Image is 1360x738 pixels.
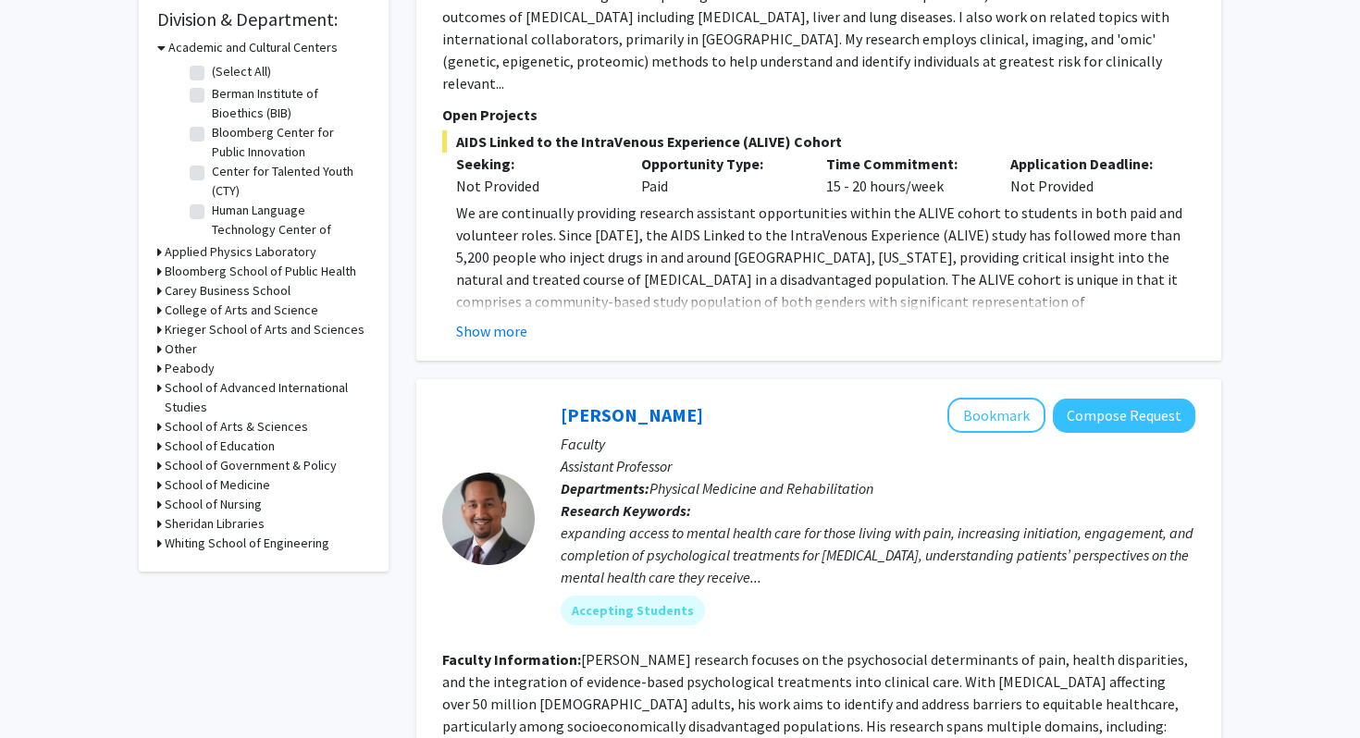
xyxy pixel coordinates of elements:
b: Faculty Information: [442,650,581,669]
p: Time Commitment: [826,153,983,175]
h3: College of Arts and Science [165,301,318,320]
h3: Peabody [165,359,215,378]
p: Application Deadline: [1010,153,1168,175]
h3: School of Government & Policy [165,456,337,475]
h3: Carey Business School [165,281,291,301]
mat-chip: Accepting Students [561,596,705,625]
h3: Bloomberg School of Public Health [165,262,356,281]
b: Research Keywords: [561,501,691,520]
h3: School of Medicine [165,475,270,495]
p: We are continually providing research assistant opportunities within the ALIVE cohort to students... [456,202,1195,468]
h3: Academic and Cultural Centers [168,38,338,57]
button: Add Fenan Rassu to Bookmarks [947,398,1045,433]
span: AIDS Linked to the IntraVenous Experience (ALIVE) Cohort [442,130,1195,153]
h3: School of Education [165,437,275,456]
h3: School of Advanced International Studies [165,378,370,417]
h3: School of Nursing [165,495,262,514]
label: Berman Institute of Bioethics (BIB) [212,84,365,123]
p: Seeking: [456,153,613,175]
b: Departments: [561,479,649,498]
div: expanding access to mental health care for those living with pain, increasing initiation, engagem... [561,522,1195,588]
div: Not Provided [456,175,613,197]
h3: Krieger School of Arts and Sciences [165,320,365,339]
iframe: Chat [14,655,79,724]
p: Opportunity Type: [641,153,798,175]
button: Show more [456,320,527,342]
button: Compose Request to Fenan Rassu [1053,399,1195,433]
h3: Whiting School of Engineering [165,534,329,553]
label: Center for Talented Youth (CTY) [212,162,365,201]
p: Open Projects [442,104,1195,126]
label: Bloomberg Center for Public Innovation [212,123,365,162]
div: 15 - 20 hours/week [812,153,997,197]
h2: Division & Department: [157,8,370,31]
span: Physical Medicine and Rehabilitation [649,479,873,498]
div: Not Provided [996,153,1181,197]
label: (Select All) [212,62,271,81]
a: [PERSON_NAME] [561,403,703,426]
label: Human Language Technology Center of Excellence (HLTCOE) [212,201,365,259]
p: Faculty [561,433,1195,455]
h3: Sheridan Libraries [165,514,265,534]
h3: School of Arts & Sciences [165,417,308,437]
div: Paid [627,153,812,197]
p: Assistant Professor [561,455,1195,477]
h3: Applied Physics Laboratory [165,242,316,262]
h3: Other [165,339,197,359]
